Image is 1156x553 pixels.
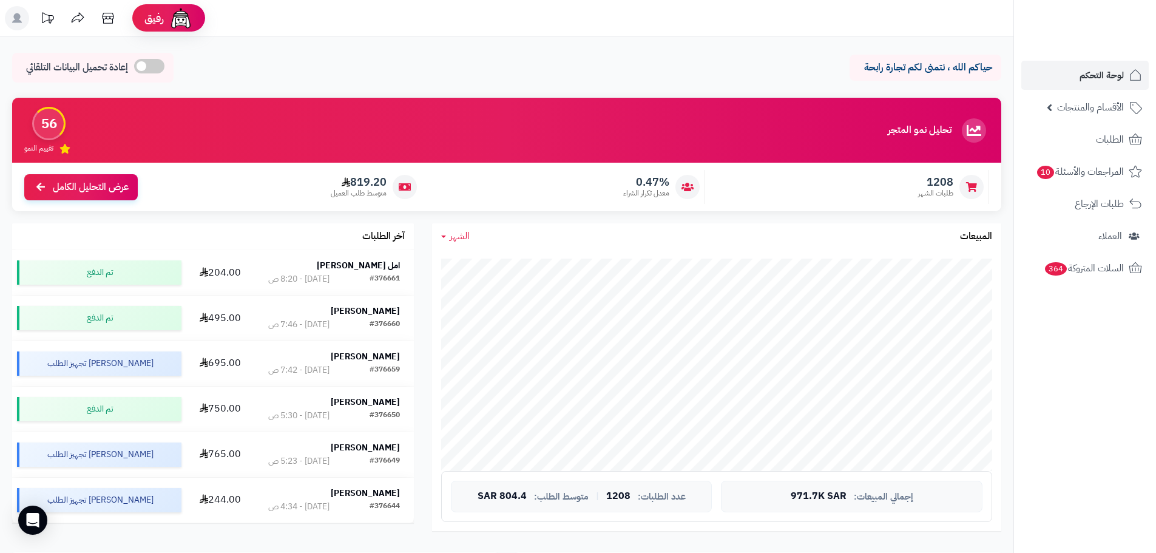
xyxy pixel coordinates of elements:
div: [DATE] - 8:20 ص [268,273,330,285]
div: [PERSON_NAME] تجهيز الطلب [17,488,181,512]
span: معدل تكرار الشراء [623,188,669,198]
span: العملاء [1098,228,1122,245]
span: الأقسام والمنتجات [1057,99,1124,116]
a: طلبات الإرجاع [1021,189,1149,219]
span: إجمالي المبيعات: [854,492,913,502]
span: 819.20 [331,175,387,189]
div: #376644 [370,501,400,513]
img: ai-face.png [169,6,193,30]
span: 364 [1045,262,1067,276]
div: #376659 [370,364,400,376]
div: [DATE] - 7:46 ص [268,319,330,331]
strong: [PERSON_NAME] [331,487,400,500]
td: 204.00 [186,250,254,295]
span: 971.7K SAR [791,491,847,502]
td: 495.00 [186,296,254,341]
a: لوحة التحكم [1021,61,1149,90]
div: [DATE] - 7:42 ص [268,364,330,376]
td: 750.00 [186,387,254,432]
span: الشهر [450,229,470,243]
span: الطلبات [1096,131,1124,148]
span: طلبات الإرجاع [1075,195,1124,212]
div: تم الدفع [17,306,181,330]
h3: المبيعات [960,231,992,242]
a: الشهر [441,229,470,243]
span: تقييم النمو [24,143,53,154]
td: 244.00 [186,478,254,523]
span: 1208 [918,175,953,189]
span: 0.47% [623,175,669,189]
div: Open Intercom Messenger [18,506,47,535]
span: رفيق [144,11,164,25]
div: #376650 [370,410,400,422]
img: logo-2.png [1073,33,1144,58]
div: #376660 [370,319,400,331]
span: عرض التحليل الكامل [53,180,129,194]
span: | [596,492,599,501]
div: [DATE] - 4:34 ص [268,501,330,513]
div: تم الدفع [17,260,181,285]
span: المراجعات والأسئلة [1036,163,1124,180]
span: 1208 [606,491,630,502]
td: 695.00 [186,341,254,386]
h3: تحليل نمو المتجر [888,125,952,136]
div: [DATE] - 5:23 ص [268,455,330,467]
a: العملاء [1021,222,1149,251]
span: السلات المتروكة [1044,260,1124,277]
h3: آخر الطلبات [362,231,405,242]
span: متوسط الطلب: [534,492,589,502]
span: متوسط طلب العميل [331,188,387,198]
span: طلبات الشهر [918,188,953,198]
div: #376649 [370,455,400,467]
a: المراجعات والأسئلة10 [1021,157,1149,186]
strong: [PERSON_NAME] [331,305,400,317]
span: عدد الطلبات: [638,492,686,502]
strong: امل [PERSON_NAME] [317,259,400,272]
span: 10 [1037,166,1054,179]
span: 804.4 SAR [478,491,527,502]
span: إعادة تحميل البيانات التلقائي [26,61,128,75]
div: #376661 [370,273,400,285]
span: لوحة التحكم [1080,67,1124,84]
strong: [PERSON_NAME] [331,441,400,454]
a: الطلبات [1021,125,1149,154]
a: عرض التحليل الكامل [24,174,138,200]
strong: [PERSON_NAME] [331,350,400,363]
div: [PERSON_NAME] تجهيز الطلب [17,443,181,467]
p: حياكم الله ، نتمنى لكم تجارة رابحة [859,61,992,75]
div: [DATE] - 5:30 ص [268,410,330,422]
div: [PERSON_NAME] تجهيز الطلب [17,351,181,376]
div: تم الدفع [17,397,181,421]
td: 765.00 [186,432,254,477]
a: السلات المتروكة364 [1021,254,1149,283]
a: تحديثات المنصة [32,6,63,33]
strong: [PERSON_NAME] [331,396,400,409]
